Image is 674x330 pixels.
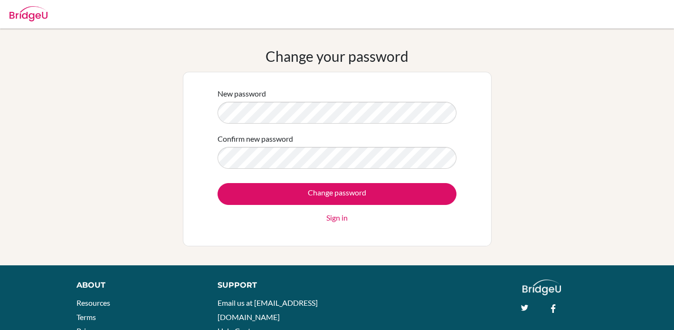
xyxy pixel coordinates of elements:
[522,280,561,295] img: logo_white@2x-f4f0deed5e89b7ecb1c2cc34c3e3d731f90f0f143d5ea2071677605dd97b5244.png
[218,183,456,205] input: Change password
[76,312,96,321] a: Terms
[76,280,196,291] div: About
[266,48,408,65] h1: Change your password
[218,298,318,321] a: Email us at [EMAIL_ADDRESS][DOMAIN_NAME]
[76,298,110,307] a: Resources
[218,133,293,145] label: Confirm new password
[218,280,328,291] div: Support
[9,6,47,21] img: Bridge-U
[218,88,266,99] label: New password
[326,212,348,223] a: Sign in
